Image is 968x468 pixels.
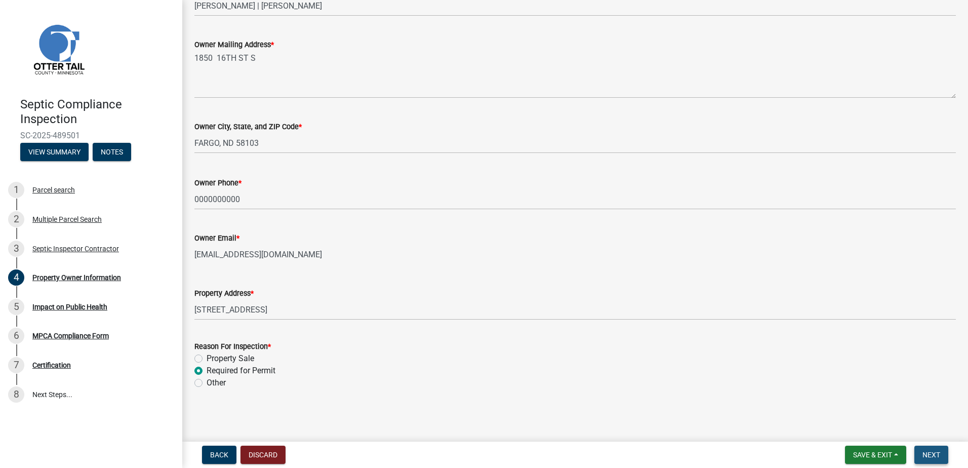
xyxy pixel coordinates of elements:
span: Back [210,451,228,459]
button: Discard [240,446,286,464]
button: Save & Exit [845,446,906,464]
div: Certification [32,362,71,369]
div: 6 [8,328,24,344]
div: Parcel search [32,186,75,193]
label: Owner City, State, and ZIP Code [194,124,302,131]
button: View Summary [20,143,89,161]
wm-modal-confirm: Notes [93,148,131,157]
label: Owner Mailing Address [194,42,274,49]
img: Otter Tail County, Minnesota [20,11,96,87]
div: 5 [8,299,24,315]
div: Impact on Public Health [32,303,107,310]
wm-modal-confirm: Summary [20,148,89,157]
label: Property Address [194,290,254,297]
label: Property Sale [207,353,254,365]
button: Next [914,446,948,464]
div: 4 [8,269,24,286]
button: Back [202,446,236,464]
button: Notes [93,143,131,161]
div: 2 [8,211,24,227]
div: 1 [8,182,24,198]
label: Owner Phone [194,180,241,187]
div: Property Owner Information [32,274,121,281]
div: 3 [8,241,24,257]
label: Reason For Inspection [194,343,271,350]
h4: Septic Compliance Inspection [20,97,174,127]
span: Next [922,451,940,459]
span: Save & Exit [853,451,892,459]
label: Required for Permit [207,365,275,377]
div: 8 [8,386,24,403]
div: MPCA Compliance Form [32,332,109,339]
label: Owner Email [194,235,239,242]
div: Septic Inspector Contractor [32,245,119,252]
span: SC-2025-489501 [20,131,162,140]
div: Multiple Parcel Search [32,216,102,223]
label: Other [207,377,226,389]
div: 7 [8,357,24,373]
